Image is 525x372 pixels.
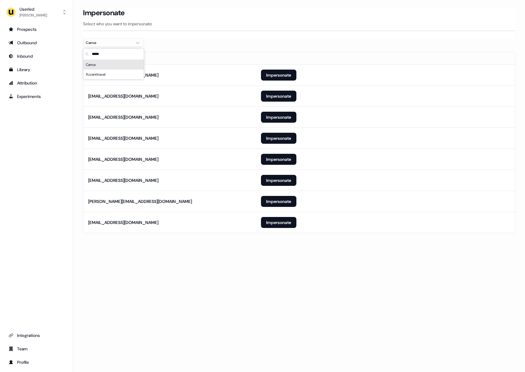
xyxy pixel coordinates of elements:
[9,67,64,73] div: Library
[88,219,158,226] div: [EMAIL_ADDRESS][DOMAIN_NAME]
[5,65,68,74] a: Go to templates
[5,92,68,101] a: Go to experiments
[83,38,144,47] button: Canva
[88,198,192,204] div: [PERSON_NAME][EMAIL_ADDRESS][DOMAIN_NAME]
[9,40,64,46] div: Outbound
[83,60,144,70] div: Canva
[9,359,64,365] div: Profile
[88,135,158,141] div: [EMAIL_ADDRESS][DOMAIN_NAME]
[83,70,144,79] div: Accenttravel
[9,93,64,99] div: Experiments
[9,26,64,32] div: Prospects
[5,357,68,367] a: Go to profile
[5,38,68,48] a: Go to outbound experience
[261,70,296,81] button: Impersonate
[86,40,132,46] div: Canva
[261,154,296,165] button: Impersonate
[261,217,296,228] button: Impersonate
[9,332,64,338] div: Integrations
[9,346,64,352] div: Team
[88,93,158,99] div: [EMAIL_ADDRESS][DOMAIN_NAME]
[261,112,296,123] button: Impersonate
[9,80,64,86] div: Attribution
[5,330,68,340] a: Go to integrations
[5,51,68,61] a: Go to Inbound
[5,78,68,88] a: Go to attribution
[5,344,68,354] a: Go to team
[88,114,158,120] div: [EMAIL_ADDRESS][DOMAIN_NAME]
[261,175,296,186] button: Impersonate
[88,177,158,183] div: [EMAIL_ADDRESS][DOMAIN_NAME]
[88,156,158,162] div: [EMAIL_ADDRESS][DOMAIN_NAME]
[20,12,47,18] div: [PERSON_NAME]
[5,5,68,20] button: Userled[PERSON_NAME]
[5,24,68,34] a: Go to prospects
[261,91,296,102] button: Impersonate
[20,6,47,12] div: Userled
[83,21,515,27] p: Select who you want to impersonate
[261,196,296,207] button: Impersonate
[261,133,296,144] button: Impersonate
[9,53,64,59] div: Inbound
[83,8,125,17] h3: Impersonate
[83,52,256,64] th: Email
